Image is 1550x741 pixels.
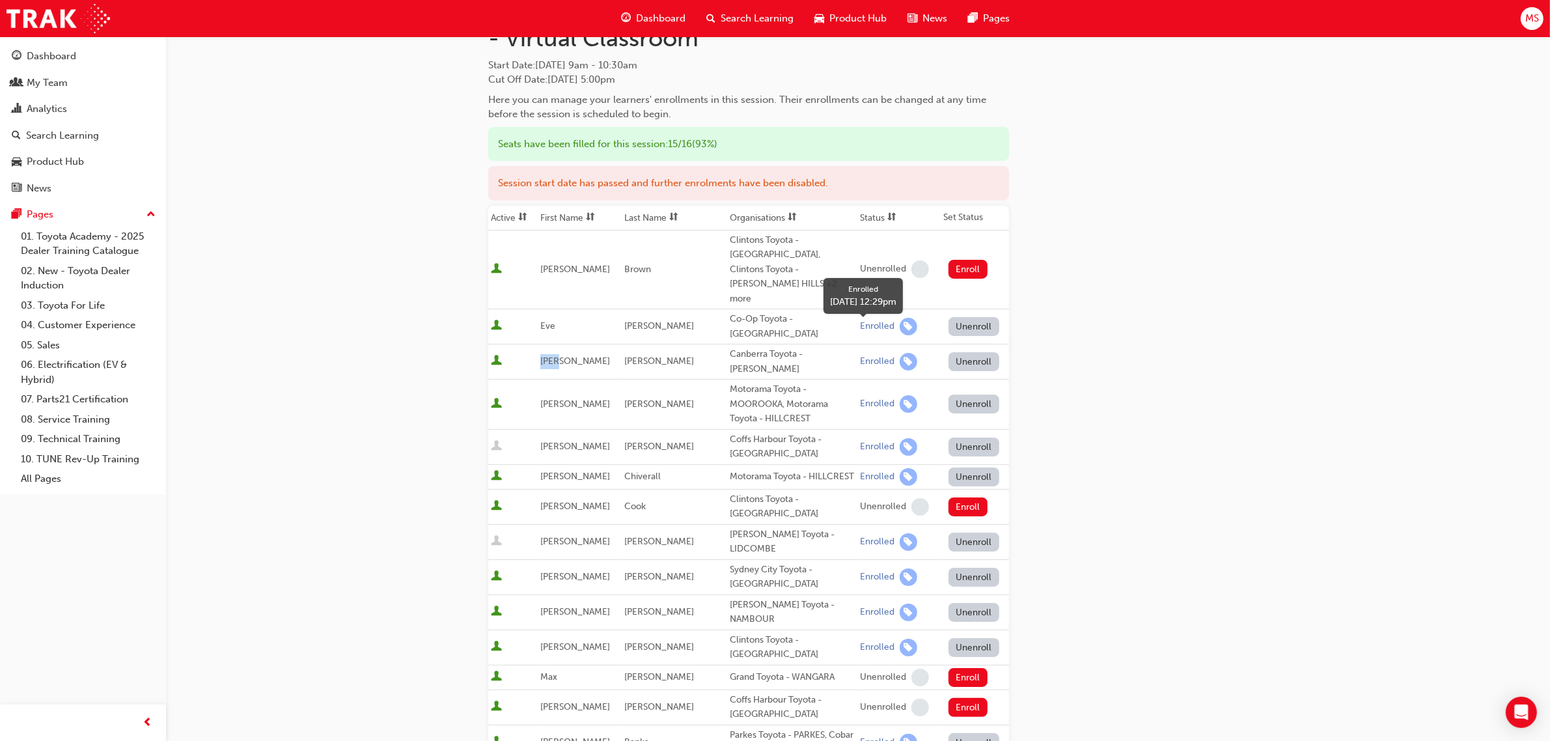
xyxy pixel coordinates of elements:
span: guage-icon [621,10,631,27]
a: Dashboard [5,44,161,68]
div: Enrolled [860,606,894,619]
span: learningRecordVerb_ENROLL-icon [900,468,917,486]
div: Clintons Toyota - [GEOGRAPHIC_DATA], Clintons Toyota - [PERSON_NAME] HILLS +2 more [730,233,855,307]
span: [PERSON_NAME] [624,571,694,582]
span: User is active [491,398,502,411]
a: search-iconSearch Learning [696,5,804,32]
a: 05. Sales [16,335,161,356]
div: [DATE] 12:29pm [830,295,896,309]
a: 01. Toyota Academy - 2025 Dealer Training Catalogue [16,227,161,261]
div: Session start date has passed and further enrolments have been disabled. [488,166,1009,201]
span: learningRecordVerb_ENROLL-icon [900,568,917,586]
span: learningRecordVerb_ENROLL-icon [900,395,917,413]
span: Eve [540,320,555,331]
div: Sydney City Toyota - [GEOGRAPHIC_DATA] [730,563,855,592]
a: news-iconNews [897,5,958,32]
span: learningRecordVerb_NONE-icon [911,260,929,278]
th: Toggle SortBy [538,206,622,231]
a: car-iconProduct Hub [804,5,897,32]
span: learningRecordVerb_ENROLL-icon [900,533,917,551]
button: Unenroll [948,438,999,456]
div: Enrolled [860,536,894,548]
a: 07. Parts21 Certification [16,389,161,410]
span: learningRecordVerb_ENROLL-icon [900,604,917,621]
span: MS [1525,11,1539,26]
button: Enroll [948,698,988,717]
span: [DATE] 9am - 10:30am [535,59,637,71]
span: Max [540,671,557,682]
div: Pages [27,207,53,222]
div: Clintons Toyota - [GEOGRAPHIC_DATA] [730,633,855,662]
span: User is inactive [491,440,502,453]
span: sorting-icon [518,212,527,223]
div: Co-Op Toyota - [GEOGRAPHIC_DATA] [730,312,855,341]
div: Open Intercom Messenger [1506,697,1537,728]
span: prev-icon [143,715,153,731]
a: Analytics [5,97,161,121]
span: User is active [491,470,502,483]
span: Start Date : [488,58,1009,73]
div: My Team [27,76,68,91]
span: User is active [491,671,502,684]
div: Enrolled [860,441,894,453]
span: search-icon [706,10,715,27]
span: [PERSON_NAME] [624,441,694,452]
a: Trak [7,4,110,33]
button: Unenroll [948,395,999,413]
div: Coffs Harbour Toyota - [GEOGRAPHIC_DATA] [730,693,855,722]
span: learningRecordVerb_NONE-icon [911,498,929,516]
a: Product Hub [5,150,161,174]
button: DashboardMy TeamAnalyticsSearch LearningProduct HubNews [5,42,161,203]
div: Unenrolled [860,701,906,714]
span: news-icon [907,10,917,27]
div: Unenrolled [860,671,906,684]
span: guage-icon [12,51,21,63]
th: Toggle SortBy [622,206,727,231]
button: Unenroll [948,603,999,622]
span: [PERSON_NAME] [540,571,610,582]
span: User is active [491,355,502,368]
div: Dashboard [27,49,76,64]
span: sorting-icon [887,212,896,223]
span: [PERSON_NAME] [540,501,610,512]
span: [PERSON_NAME] [540,356,610,367]
div: Seats have been filled for this session : 15 / 16 ( 93% ) [488,127,1009,161]
span: [PERSON_NAME] [540,398,610,410]
a: 03. Toyota For Life [16,296,161,316]
span: chart-icon [12,104,21,115]
a: All Pages [16,469,161,489]
div: Unenrolled [860,501,906,513]
span: Cut Off Date : [DATE] 5:00pm [488,74,615,85]
div: Enrolled [860,398,894,410]
span: [PERSON_NAME] [540,606,610,617]
span: learningRecordVerb_ENROLL-icon [900,353,917,370]
a: pages-iconPages [958,5,1020,32]
a: 02. New - Toyota Dealer Induction [16,261,161,296]
span: [PERSON_NAME] [624,320,694,331]
div: News [27,181,51,196]
div: Enrolled [860,471,894,483]
span: sorting-icon [586,212,595,223]
span: User is inactive [491,535,502,548]
th: Toggle SortBy [857,206,941,231]
a: 04. Customer Experience [16,315,161,335]
div: Grand Toyota - WANGARA [730,670,855,685]
a: Search Learning [5,124,161,148]
span: Product Hub [829,11,887,26]
span: [PERSON_NAME] [540,641,610,652]
span: [PERSON_NAME] [540,441,610,452]
span: User is active [491,570,502,583]
span: search-icon [12,130,21,142]
div: Enrolled [830,283,896,295]
div: Search Learning [26,128,99,143]
button: Enroll [948,260,988,279]
button: Pages [5,203,161,227]
span: learningRecordVerb_ENROLL-icon [900,438,917,456]
span: User is active [491,263,502,276]
a: 10. TUNE Rev-Up Training [16,449,161,469]
span: [PERSON_NAME] [540,536,610,547]
span: [PERSON_NAME] [624,356,694,367]
button: Enroll [948,668,988,687]
button: Unenroll [948,533,999,552]
div: Clintons Toyota - [GEOGRAPHIC_DATA] [730,492,855,522]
